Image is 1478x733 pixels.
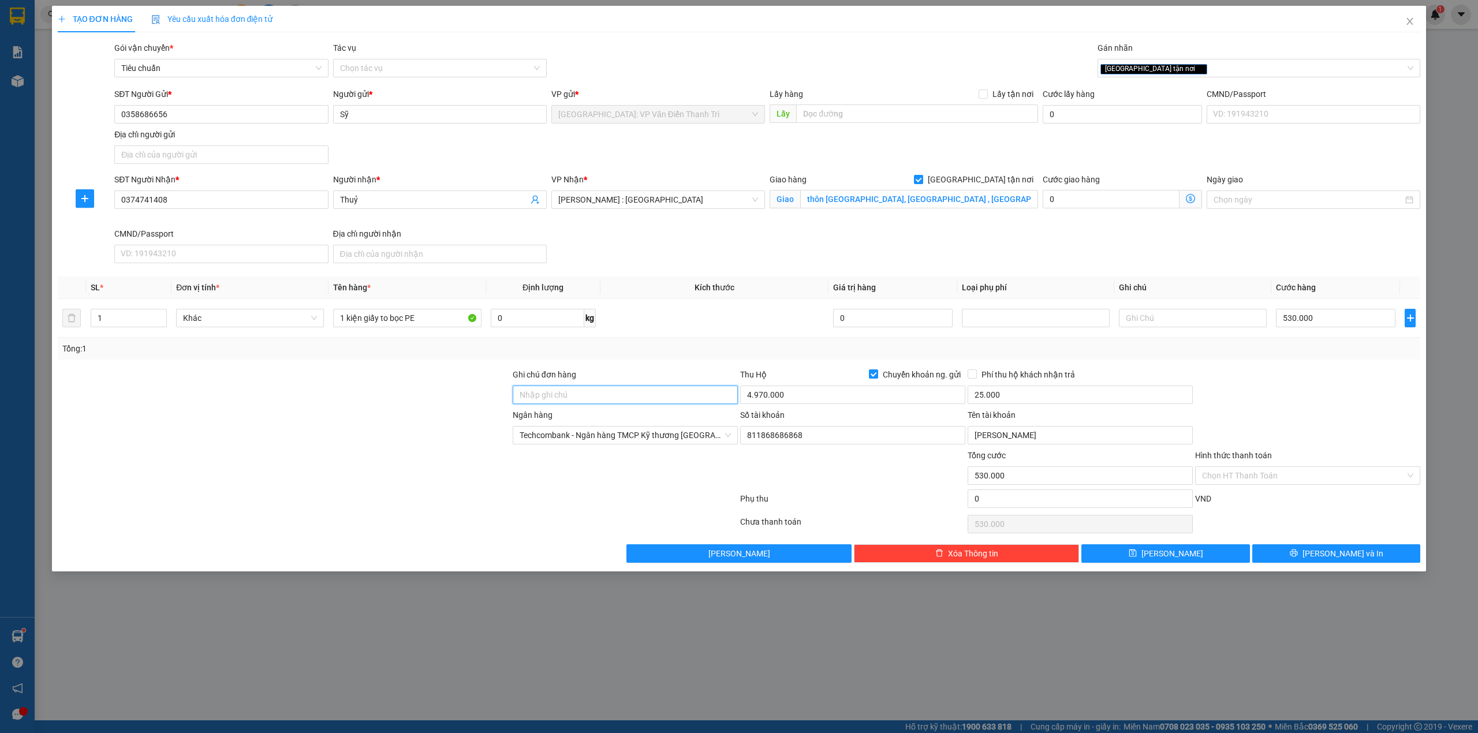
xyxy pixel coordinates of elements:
button: deleteXóa Thông tin [854,544,1079,563]
span: save [1129,549,1137,558]
div: SĐT Người Nhận [114,173,328,186]
span: VND [1195,494,1211,503]
button: printer[PERSON_NAME] và In [1252,544,1421,563]
span: Cước hàng [1276,283,1316,292]
div: Địa chỉ người nhận [333,227,547,240]
span: Hà Nội: VP Văn Điển Thanh Trì [558,106,758,123]
span: user-add [531,195,540,204]
input: 0 [833,309,953,327]
span: Giá trị hàng [833,283,876,292]
input: Cước lấy hàng [1043,105,1202,124]
input: Ghi Chú [1119,309,1267,327]
span: close [1405,17,1414,26]
input: Ghi chú đơn hàng [513,386,738,404]
th: Loại phụ phí [957,276,1114,299]
input: Giao tận nơi [800,190,1038,208]
span: TẠO ĐƠN HÀNG [58,14,133,24]
div: VP gửi [551,88,765,100]
span: Hồ Chí Minh : Kho Quận 12 [558,191,758,208]
span: Ngày in phiếu: 14:47 ngày [73,23,233,35]
div: Chưa thanh toán [739,515,966,536]
span: Giao hàng [770,175,807,184]
label: Hình thức thanh toán [1195,451,1272,460]
span: dollar-circle [1186,194,1195,203]
input: VD: Bàn, Ghế [333,309,481,327]
span: Giao [770,190,800,208]
span: Gói vận chuyển [114,43,173,53]
span: Lấy tận nơi [988,88,1038,100]
div: Người nhận [333,173,547,186]
span: SL [91,283,100,292]
strong: CSKH: [32,39,61,49]
span: [PERSON_NAME] [708,547,770,560]
span: Kích thước [695,283,734,292]
label: Ngày giao [1207,175,1243,184]
span: delete [935,549,943,558]
label: Tác vụ [333,43,356,53]
input: Dọc đường [796,104,1038,123]
span: plus [58,15,66,23]
label: Cước giao hàng [1043,175,1100,184]
button: plus [1405,309,1416,327]
div: Người gửi [333,88,547,100]
button: plus [76,189,94,208]
button: [PERSON_NAME] [626,544,852,563]
span: Đơn vị tính [176,283,219,292]
span: close [1197,66,1203,72]
input: Số tài khoản [740,426,965,444]
label: Gán nhãn [1098,43,1133,53]
button: delete [62,309,81,327]
input: Địa chỉ của người nhận [333,245,547,263]
span: Tên hàng [333,283,371,292]
span: Tổng cước [968,451,1006,460]
span: [PERSON_NAME] và In [1302,547,1383,560]
div: Tổng: 1 [62,342,570,355]
input: Địa chỉ của người gửi [114,145,328,164]
span: plus [76,194,94,203]
label: Ngân hàng [513,410,553,420]
div: SĐT Người Gửi [114,88,328,100]
span: VP Nhận [551,175,584,184]
div: CMND/Passport [1207,88,1420,100]
label: Số tài khoản [740,410,785,420]
span: CÔNG TY TNHH CHUYỂN PHÁT NHANH BẢO AN [100,39,212,60]
span: Định lượng [522,283,563,292]
th: Ghi chú [1114,276,1271,299]
span: [GEOGRAPHIC_DATA] tận nơi [1100,64,1207,74]
span: Lấy hàng [770,89,803,99]
span: Khác [183,309,317,327]
label: Ghi chú đơn hàng [513,370,576,379]
span: [GEOGRAPHIC_DATA] tận nơi [923,173,1038,186]
span: printer [1290,549,1298,558]
div: CMND/Passport [114,227,328,240]
button: save[PERSON_NAME] [1081,544,1250,563]
div: Địa chỉ người gửi [114,128,328,141]
input: Cước giao hàng [1043,190,1180,208]
span: [PHONE_NUMBER] [5,39,88,59]
span: Mã đơn: VPVD1510250046 [5,70,177,85]
label: Tên tài khoản [968,410,1016,420]
input: Tên tài khoản [968,426,1193,444]
span: Xóa Thông tin [948,547,998,560]
span: Chuyển khoản ng. gửi [878,368,965,381]
button: Close [1394,6,1426,38]
label: Cước lấy hàng [1043,89,1095,99]
strong: PHIẾU DÁN LÊN HÀNG [77,5,229,21]
span: Tiêu chuẩn [121,59,321,77]
span: Yêu cầu xuất hóa đơn điện tử [151,14,273,24]
span: [PERSON_NAME] [1141,547,1203,560]
span: Phí thu hộ khách nhận trả [977,368,1080,381]
div: Phụ thu [739,492,966,513]
span: kg [584,309,596,327]
input: Ngày giao [1214,193,1403,206]
span: Lấy [770,104,796,123]
span: plus [1405,313,1415,323]
span: Thu Hộ [740,370,767,379]
span: Techcombank - Ngân hàng TMCP Kỹ thương Việt Nam [520,427,731,444]
img: icon [151,15,161,24]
